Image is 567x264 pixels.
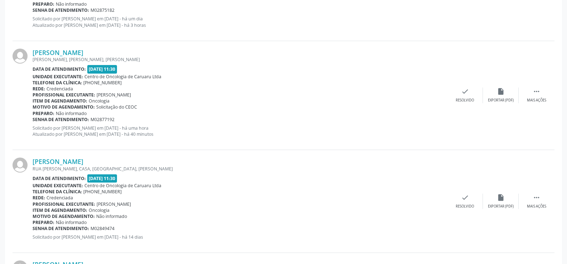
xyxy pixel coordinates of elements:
div: Mais ações [527,98,546,103]
span: [DATE] 11:30 [87,174,117,183]
div: [PERSON_NAME], [PERSON_NAME], [PERSON_NAME] [33,56,447,63]
span: Credenciada [47,86,73,92]
b: Preparo: [33,219,54,225]
img: img [13,158,28,173]
div: Resolvido [456,98,474,103]
b: Telefone da clínica: [33,189,82,195]
b: Profissional executante: [33,92,95,98]
i: check [461,194,469,201]
i:  [533,194,541,201]
p: Solicitado por [PERSON_NAME] em [DATE] - há uma hora Atualizado por [PERSON_NAME] em [DATE] - há ... [33,125,447,137]
b: Unidade executante: [33,74,83,80]
b: Profissional executante: [33,201,95,207]
span: M02875182 [91,7,114,13]
b: Senha de atendimento: [33,225,89,231]
b: Motivo de agendamento: [33,213,95,219]
p: Solicitado por [PERSON_NAME] em [DATE] - há um dia Atualizado por [PERSON_NAME] em [DATE] - há 3 ... [33,16,447,28]
i:  [533,88,541,95]
p: Solicitado por [PERSON_NAME] em [DATE] - há 14 dias [33,234,447,240]
i: check [461,88,469,95]
span: Centro de Oncologia de Caruaru Ltda [84,74,161,80]
b: Telefone da clínica: [33,80,82,86]
b: Item de agendamento: [33,207,87,213]
span: Oncologia [89,207,109,213]
span: [PERSON_NAME] [97,201,131,207]
span: [PERSON_NAME] [97,92,131,98]
span: Centro de Oncologia de Caruaru Ltda [84,183,161,189]
i: insert_drive_file [497,194,505,201]
b: Preparo: [33,1,54,7]
a: [PERSON_NAME] [33,158,83,165]
span: Não informado [96,213,127,219]
span: [PHONE_NUMBER] [83,80,122,86]
b: Data de atendimento: [33,175,86,181]
span: Credenciada [47,195,73,201]
img: img [13,49,28,64]
b: Data de atendimento: [33,66,86,72]
b: Senha de atendimento: [33,116,89,123]
div: Exportar (PDF) [488,98,514,103]
div: Mais ações [527,204,546,209]
span: Oncologia [89,98,109,104]
span: Solicitação do CEOC [96,104,137,110]
a: [PERSON_NAME] [33,49,83,56]
b: Senha de atendimento: [33,7,89,13]
div: Exportar (PDF) [488,204,514,209]
b: Motivo de agendamento: [33,104,95,110]
b: Unidade executante: [33,183,83,189]
b: Preparo: [33,110,54,116]
span: Não informado [56,219,87,225]
span: M02849474 [91,225,114,231]
div: Resolvido [456,204,474,209]
span: Não informado [56,110,87,116]
b: Rede: [33,195,45,201]
b: Rede: [33,86,45,92]
span: [DATE] 11:30 [87,65,117,73]
span: [PHONE_NUMBER] [83,189,122,195]
b: Item de agendamento: [33,98,87,104]
i: insert_drive_file [497,88,505,95]
span: Não informado [56,1,87,7]
div: RUA [PERSON_NAME], CASA, [GEOGRAPHIC_DATA], [PERSON_NAME] [33,166,447,172]
span: M02877192 [91,116,114,123]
